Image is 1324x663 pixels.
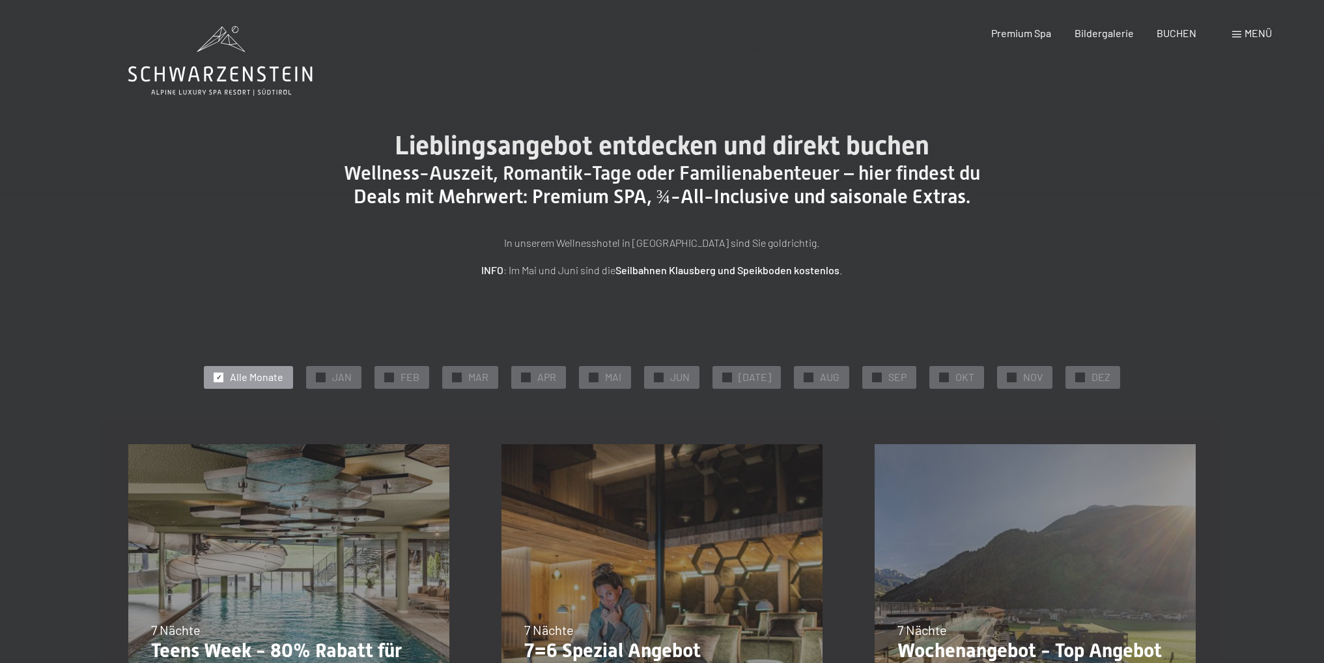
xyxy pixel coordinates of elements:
[332,370,352,384] span: JAN
[151,622,201,638] span: 7 Nächte
[318,373,324,382] span: ✓
[481,264,503,276] strong: INFO
[670,370,690,384] span: JUN
[991,27,1051,39] a: Premium Spa
[524,373,529,382] span: ✓
[1075,27,1134,39] a: Bildergalerie
[230,370,283,384] span: Alle Monate
[387,373,392,382] span: ✓
[897,622,947,638] span: 7 Nächte
[216,373,221,382] span: ✓
[875,373,880,382] span: ✓
[468,370,488,384] span: MAR
[739,370,771,384] span: [DATE]
[656,373,662,382] span: ✓
[806,373,811,382] span: ✓
[897,639,1173,662] p: Wochenangebot - Top Angebot
[1157,27,1196,39] a: BUCHEN
[1023,370,1043,384] span: NOV
[455,373,460,382] span: ✓
[337,262,988,279] p: : Im Mai und Juni sind die .
[942,373,947,382] span: ✓
[524,639,800,662] p: 7=6 Spezial Angebot
[395,130,929,161] span: Lieblingsangebot entdecken und direkt buchen
[337,234,988,251] p: In unserem Wellnesshotel in [GEOGRAPHIC_DATA] sind Sie goldrichtig.
[344,162,980,208] span: Wellness-Auszeit, Romantik-Tage oder Familienabenteuer – hier findest du Deals mit Mehrwert: Prem...
[615,264,839,276] strong: Seilbahnen Klausberg und Speikboden kostenlos
[401,370,419,384] span: FEB
[605,370,621,384] span: MAI
[1078,373,1083,382] span: ✓
[1009,373,1015,382] span: ✓
[1092,370,1110,384] span: DEZ
[888,370,907,384] span: SEP
[537,370,556,384] span: APR
[820,370,839,384] span: AUG
[955,370,974,384] span: OKT
[725,373,730,382] span: ✓
[524,622,574,638] span: 7 Nächte
[591,373,597,382] span: ✓
[1245,27,1272,39] span: Menü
